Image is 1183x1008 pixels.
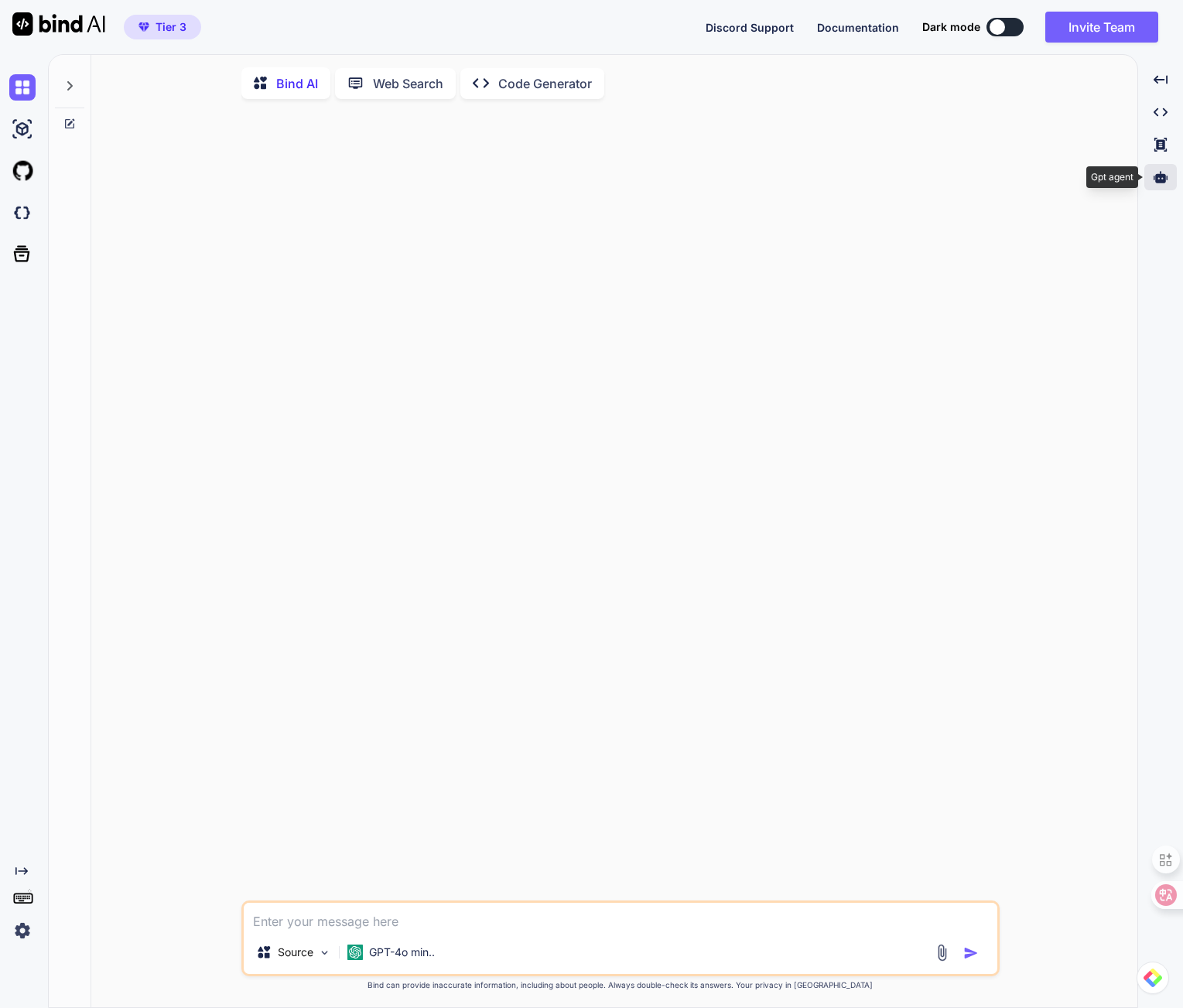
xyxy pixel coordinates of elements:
div: Gpt agent [1086,166,1138,188]
p: Code Generator [498,74,592,93]
img: githubLight [9,158,36,184]
img: chat [9,74,36,101]
img: attachment [933,944,951,962]
span: Dark mode [922,19,980,35]
p: GPT-4o min.. [369,945,435,960]
img: premium [138,22,149,32]
p: Source [278,945,313,960]
span: Tier 3 [156,19,186,35]
p: Bind AI [276,74,318,93]
button: Invite Team [1045,12,1158,43]
button: Documentation [817,19,899,36]
img: darkCloudIdeIcon [9,200,36,226]
img: ai-studio [9,116,36,142]
img: GPT-4o mini [347,945,363,960]
span: Documentation [817,21,899,34]
img: settings [9,917,36,944]
img: Bind AI [12,12,105,36]
p: Web Search [373,74,443,93]
button: Discord Support [706,19,794,36]
p: Bind can provide inaccurate information, including about people. Always double-check its answers.... [241,979,1000,991]
img: Pick Models [318,946,331,959]
span: Discord Support [706,21,794,34]
img: icon [963,945,979,961]
button: premiumTier 3 [124,15,201,39]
